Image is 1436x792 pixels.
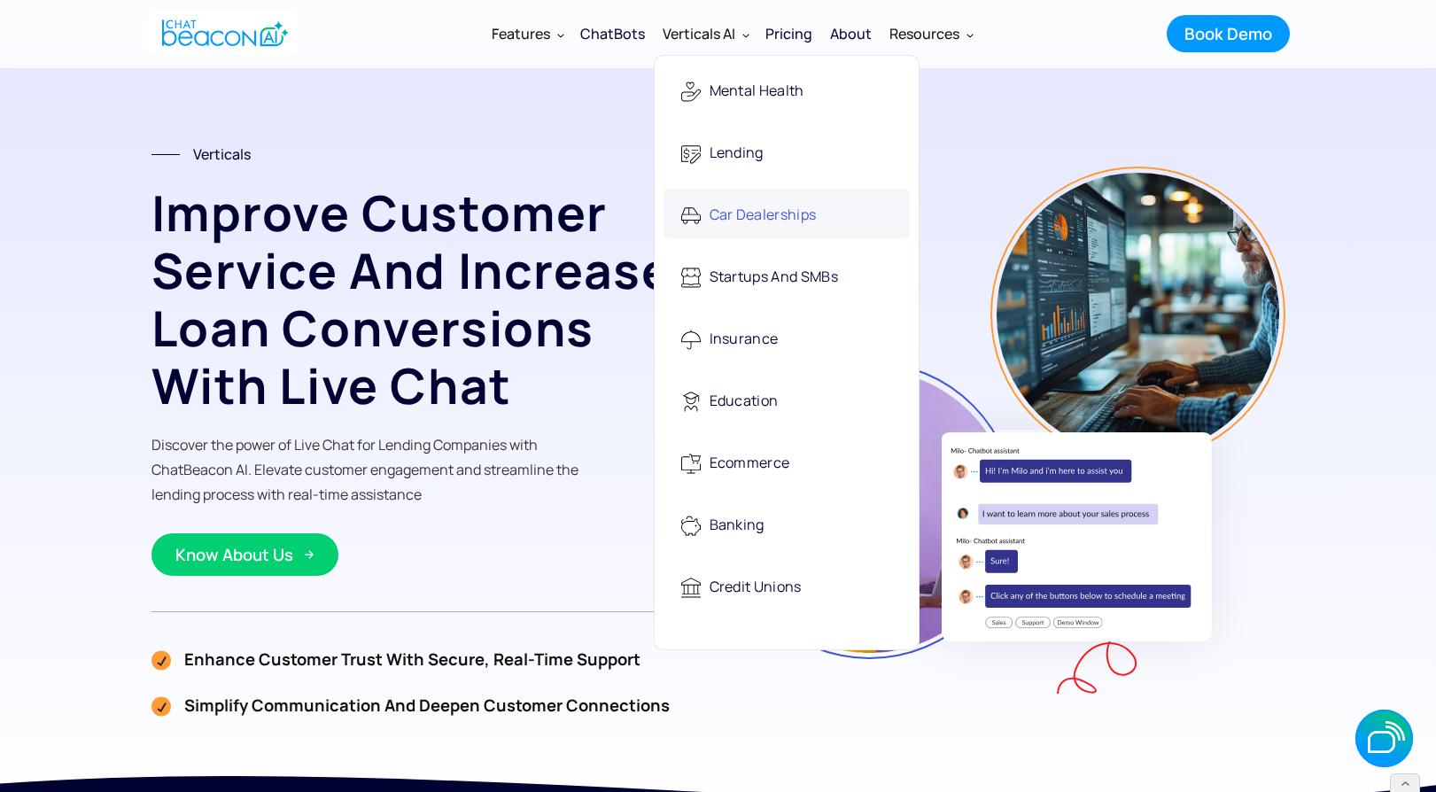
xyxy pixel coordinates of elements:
[664,375,910,424] a: Education
[710,446,790,482] div: Ecommerce
[664,499,910,548] a: Banking
[664,437,910,486] a: Ecommerce
[151,184,695,415] h1: Improve customer service and increase loan conversions with live chat
[304,549,314,560] img: Arrow
[580,21,645,46] div: ChatBots
[151,154,180,155] img: Line
[483,12,571,55] div: Features
[664,127,910,176] a: Lending
[710,508,765,544] div: Banking
[966,31,974,38] img: Dropdown
[184,648,640,671] strong: Enhance Customer Trust with Secure, Real-Time Support
[664,251,910,300] a: Startups and SMBs
[710,136,764,172] div: Lending
[889,21,959,46] div: Resources
[571,11,654,57] a: ChatBots
[184,694,670,717] strong: Simplify Communication and Deepen Customer Connections
[663,21,735,46] div: Verticals AI
[664,561,910,610] a: Credit Unions
[193,142,251,167] div: Verticals
[710,260,838,296] div: Startups and SMBs
[881,12,981,55] div: Resources
[742,31,749,38] img: Dropdown
[151,648,171,671] img: Check Icon Orange
[557,31,564,38] img: Dropdown
[821,11,881,57] a: About
[1184,22,1272,45] div: Book Demo
[757,11,821,57] a: Pricing
[710,570,802,606] div: Credit Unions
[1167,15,1290,52] a: Book Demo
[147,12,299,55] a: home
[830,21,872,46] div: About
[151,533,338,576] a: Know About Us
[710,198,817,234] div: Car Dealerships
[664,313,910,362] a: Insurance
[654,55,920,650] nav: Verticals AI
[151,432,591,507] p: Discover the power of Live Chat for Lending Companies with ChatBeacon AI. Elevate customer engage...
[151,694,171,717] img: Check Icon Orange
[664,65,910,114] a: Mental Health
[664,189,910,238] a: Car Dealerships
[710,322,779,358] div: Insurance
[654,12,757,55] div: Verticals AI
[492,21,550,46] div: Features
[710,74,804,110] div: Mental Health
[765,21,812,46] div: Pricing
[710,384,779,420] div: Education
[175,543,293,566] div: Know About Us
